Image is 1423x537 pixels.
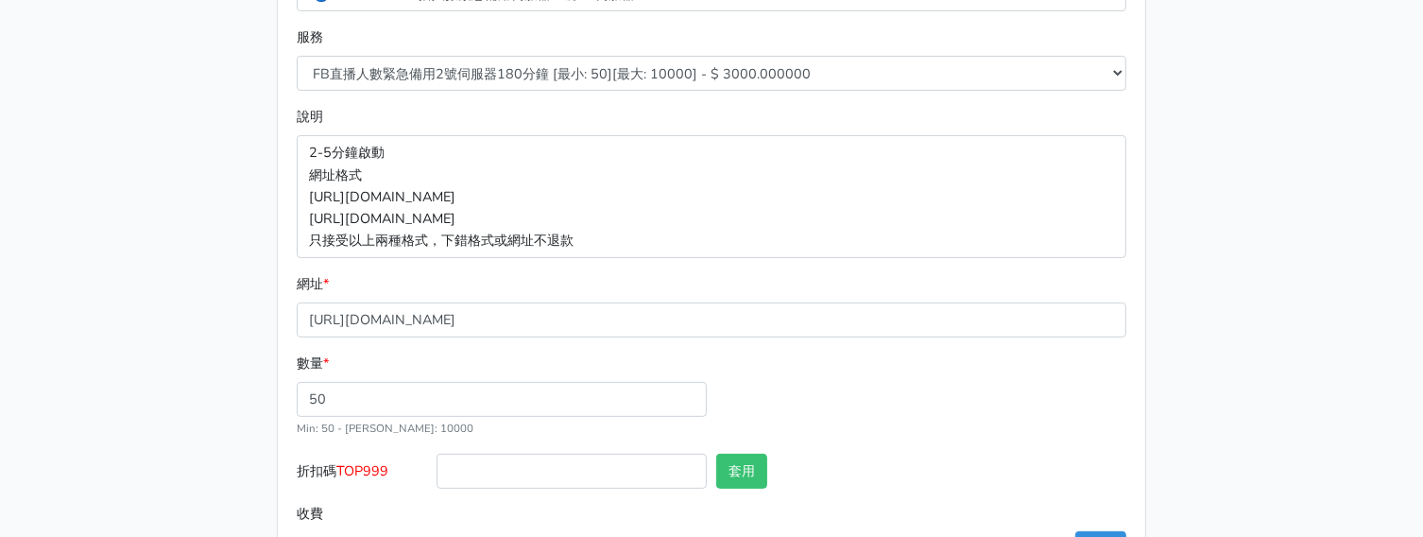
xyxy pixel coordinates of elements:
label: 折扣碼 [292,454,432,496]
span: TOP999 [336,461,388,480]
label: 說明 [297,106,323,128]
input: 格式為https://www.facebook.com/topfblive/videos/123456789/ [297,303,1126,338]
button: 套用 [716,454,767,489]
label: 數量 [297,353,329,374]
label: 收費 [292,496,432,531]
p: 2-5分鐘啟動 網址格式 [URL][DOMAIN_NAME] [URL][DOMAIN_NAME] 只接受以上兩種格式，下錯格式或網址不退款 [297,135,1126,257]
label: 網址 [297,273,329,295]
small: Min: 50 - [PERSON_NAME]: 10000 [297,421,473,436]
label: 服務 [297,26,323,48]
